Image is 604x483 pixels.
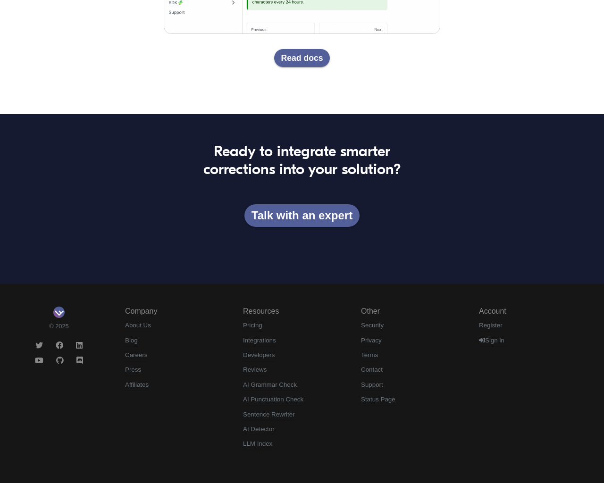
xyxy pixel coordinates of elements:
a: Privacy [361,336,382,347]
a: Affiliates [125,380,149,391]
a: Contact [361,365,383,376]
a: Careers [125,350,147,362]
a: Talk with an expert [244,204,360,227]
a: Read docs [274,49,330,67]
h2: Ready to integrate smarter corrections into your solution? [191,142,413,179]
a: Pricing [243,321,262,332]
a: Register [479,321,503,332]
a: Terms [361,350,378,362]
a: About Us [125,321,151,332]
img: Sapling Logo [53,307,65,318]
a: AI Punctuation Check [243,395,303,406]
i: LinkedIn [76,341,83,349]
h5: Other [361,307,465,316]
small: © 2025 [7,322,111,331]
a: AI Detector [243,425,275,436]
a: Blog [125,336,138,347]
a: Integrations [243,336,276,347]
a: Sign in [479,336,504,347]
a: Status Page [361,395,395,406]
a: Sentence Rewriter [243,410,295,421]
h5: Resources [243,307,347,316]
a: LLM Index [243,439,272,450]
a: Press [125,365,141,376]
i: Facebook [56,341,63,349]
i: Discord [76,357,83,364]
i: Github [56,357,64,364]
a: Support [361,380,383,391]
i: Youtube [35,357,43,364]
a: Security [361,321,384,332]
a: AI Grammar Check [243,380,297,391]
i: Twitter [35,341,43,349]
h5: Account [479,307,583,316]
a: Developers [243,350,275,362]
h5: Company [125,307,229,316]
a: Reviews [243,365,267,376]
